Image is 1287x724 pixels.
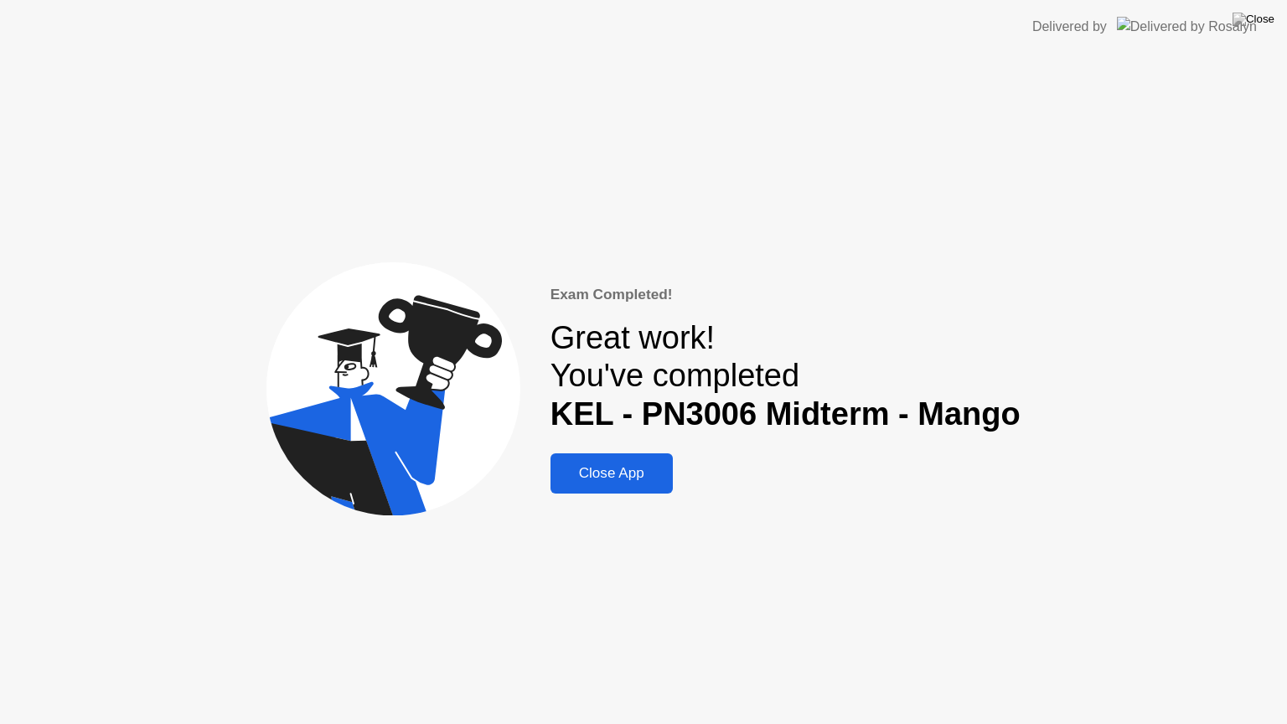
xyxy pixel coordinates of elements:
div: Great work! You've completed [550,319,1021,434]
div: Close App [556,465,668,482]
b: KEL - PN3006 Midterm - Mango [550,396,1021,432]
button: Close App [550,453,673,494]
img: Delivered by Rosalyn [1117,17,1257,36]
div: Exam Completed! [550,284,1021,306]
img: Close [1233,13,1274,26]
div: Delivered by [1032,17,1107,37]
